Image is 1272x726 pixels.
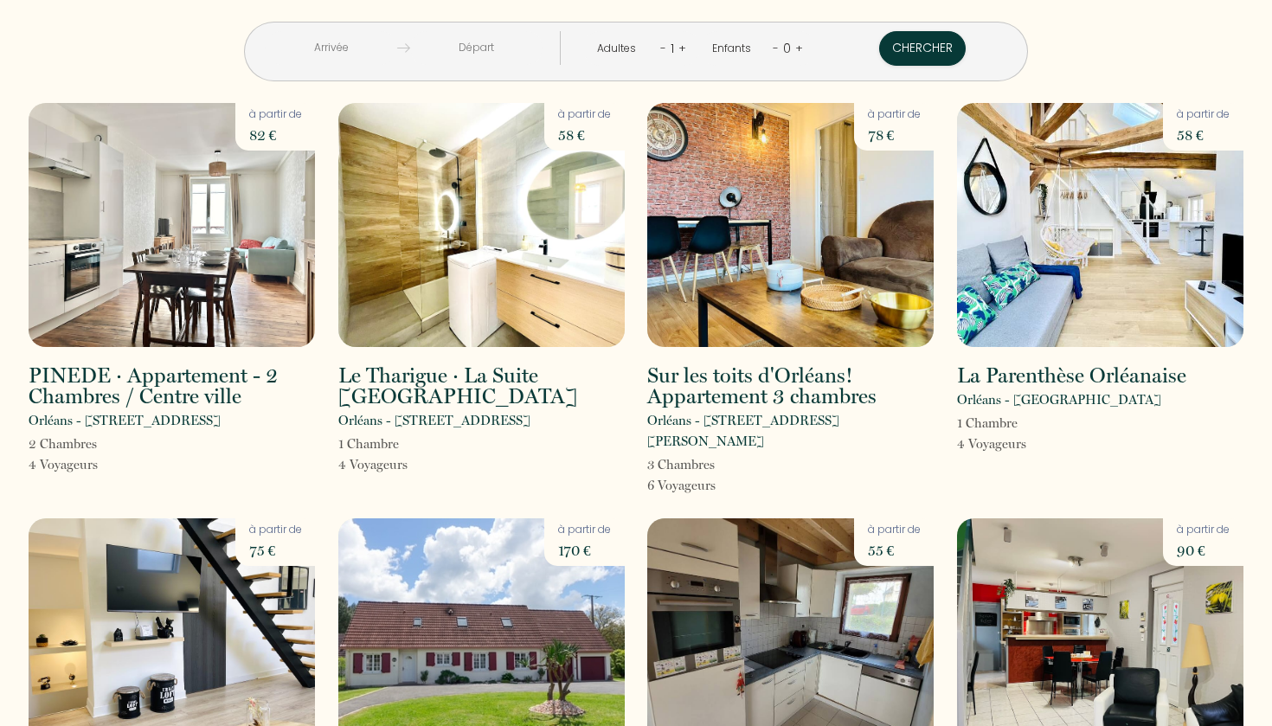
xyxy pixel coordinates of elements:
img: rental-image [338,103,625,347]
p: Orléans - [STREET_ADDRESS] [29,410,221,431]
span: s [710,478,716,493]
input: Départ [410,31,543,65]
span: s [92,436,97,452]
p: à partir de [868,522,921,538]
a: - [773,40,779,56]
p: 82 € [249,123,302,147]
p: Orléans - [STREET_ADDRESS][PERSON_NAME] [647,410,934,452]
p: 4 Voyageur [957,434,1026,454]
p: 78 € [868,123,921,147]
img: rental-image [957,103,1243,347]
h2: PINEDE · Appartement - 2 Chambres / Centre ville [29,365,315,407]
div: 1 [666,35,678,62]
div: Adultes [597,41,642,57]
p: Orléans - [GEOGRAPHIC_DATA] [957,389,1161,410]
p: à partir de [249,522,302,538]
span: s [1021,436,1026,452]
h2: La Parenthèse Orléanaise [957,365,1186,386]
p: 3 Chambre [647,454,716,475]
p: 6 Voyageur [647,475,716,496]
h2: Sur les toits d'Orléans! Appartement 3 chambres [647,365,934,407]
span: s [93,457,98,472]
p: 4 Voyageur [338,454,408,475]
h2: Le Tharigue · La Suite [GEOGRAPHIC_DATA] [338,365,625,407]
input: Arrivée [265,31,397,65]
a: - [660,40,666,56]
p: 58 € [558,123,611,147]
p: à partir de [249,106,302,123]
p: 55 € [868,538,921,562]
div: 0 [779,35,795,62]
span: s [710,457,715,472]
p: à partir de [868,106,921,123]
p: à partir de [558,106,611,123]
img: rental-image [29,103,315,347]
p: 2 Chambre [29,434,98,454]
p: à partir de [558,522,611,538]
p: 1 Chambre [338,434,408,454]
p: Orléans - [STREET_ADDRESS] [338,410,530,431]
p: à partir de [1177,522,1230,538]
button: Chercher [879,31,966,66]
p: 58 € [1177,123,1230,147]
img: rental-image [647,103,934,347]
p: à partir de [1177,106,1230,123]
p: 75 € [249,538,302,562]
img: guests [397,42,410,55]
a: + [678,40,686,56]
p: 170 € [558,538,611,562]
p: 1 Chambre [957,413,1026,434]
div: Enfants [712,41,757,57]
span: s [402,457,408,472]
p: 4 Voyageur [29,454,98,475]
a: + [795,40,803,56]
p: 90 € [1177,538,1230,562]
